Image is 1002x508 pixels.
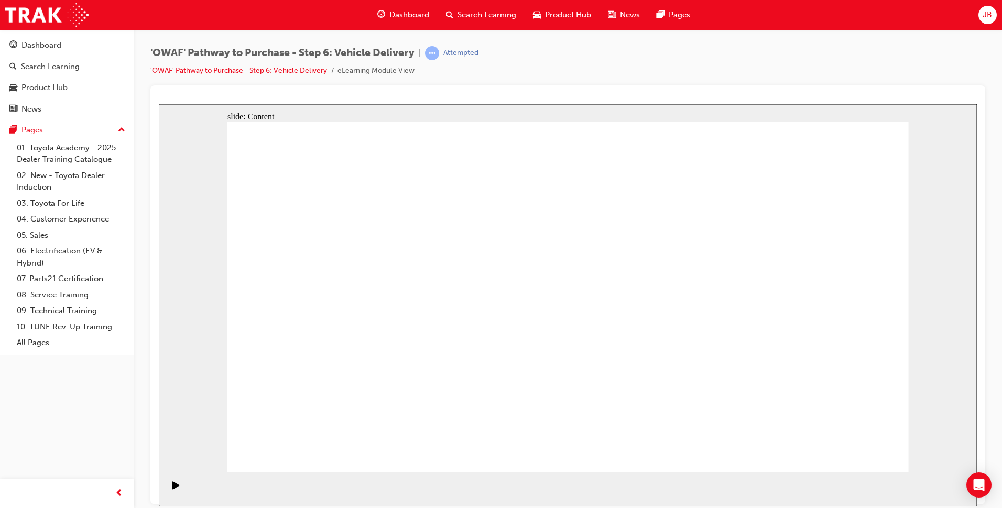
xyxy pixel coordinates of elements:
div: Attempted [443,48,478,58]
span: News [620,9,640,21]
span: pages-icon [9,126,17,135]
a: guage-iconDashboard [369,4,438,26]
a: 07. Parts21 Certification [13,271,129,287]
a: Search Learning [4,57,129,76]
a: search-iconSearch Learning [438,4,525,26]
span: Pages [669,9,690,21]
a: news-iconNews [600,4,648,26]
div: Search Learning [21,61,80,73]
a: 08. Service Training [13,287,129,303]
a: car-iconProduct Hub [525,4,600,26]
a: 04. Customer Experience [13,211,129,227]
a: All Pages [13,335,129,351]
span: search-icon [9,62,17,72]
div: Product Hub [21,82,68,94]
button: Pages [4,120,129,140]
li: eLearning Module View [337,65,415,77]
span: news-icon [9,105,17,114]
button: JB [978,6,997,24]
span: | [419,47,421,59]
span: guage-icon [9,41,17,50]
img: Trak [5,3,89,27]
div: Pages [21,124,43,136]
button: Play (Ctrl+Alt+P) [5,377,23,394]
span: pages-icon [657,8,665,21]
span: search-icon [446,8,453,21]
a: 02. New - Toyota Dealer Induction [13,168,129,195]
div: News [21,103,41,115]
span: Product Hub [545,9,591,21]
span: 'OWAF' Pathway to Purchase - Step 6: Vehicle Delivery [150,47,415,59]
span: news-icon [608,8,616,21]
a: Product Hub [4,78,129,97]
span: car-icon [533,8,541,21]
a: 'OWAF' Pathway to Purchase - Step 6: Vehicle Delivery [150,66,327,75]
a: 06. Electrification (EV & Hybrid) [13,243,129,271]
span: learningRecordVerb_ATTEMPT-icon [425,46,439,60]
div: playback controls [5,368,23,402]
span: Search Learning [458,9,516,21]
span: Dashboard [389,9,429,21]
button: DashboardSearch LearningProduct HubNews [4,34,129,120]
a: 05. Sales [13,227,129,244]
a: Dashboard [4,36,129,55]
span: guage-icon [377,8,385,21]
div: Open Intercom Messenger [966,472,992,498]
span: prev-icon [115,487,123,500]
a: 01. Toyota Academy - 2025 Dealer Training Catalogue [13,140,129,168]
span: up-icon [118,124,125,137]
a: pages-iconPages [648,4,699,26]
span: JB [983,9,992,21]
a: 09. Technical Training [13,303,129,319]
a: 10. TUNE Rev-Up Training [13,319,129,335]
a: 03. Toyota For Life [13,195,129,212]
span: car-icon [9,83,17,93]
div: Dashboard [21,39,61,51]
a: News [4,100,129,119]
